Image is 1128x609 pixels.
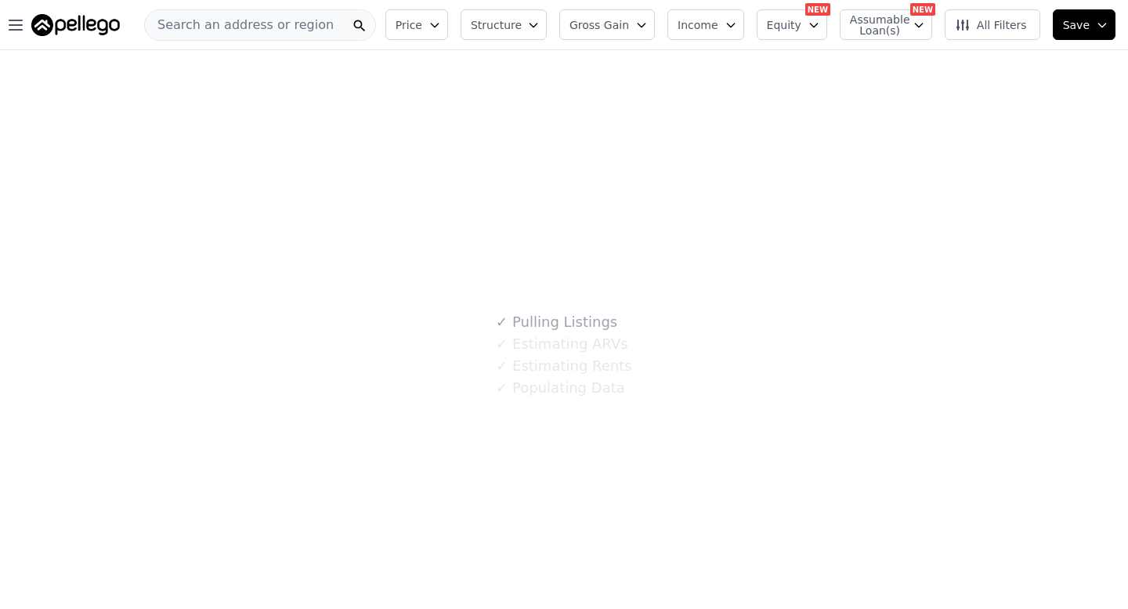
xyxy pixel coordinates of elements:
[850,14,900,36] span: Assumable Loan(s)
[496,377,624,399] div: Populating Data
[840,9,932,40] button: Assumable Loan(s)
[461,9,547,40] button: Structure
[559,9,655,40] button: Gross Gain
[767,17,801,33] span: Equity
[396,17,422,33] span: Price
[805,3,830,16] div: NEW
[1063,17,1090,33] span: Save
[496,380,508,396] span: ✓
[955,17,1027,33] span: All Filters
[385,9,448,40] button: Price
[945,9,1040,40] button: All Filters
[757,9,827,40] button: Equity
[910,3,935,16] div: NEW
[496,311,617,333] div: Pulling Listings
[496,336,508,352] span: ✓
[678,17,718,33] span: Income
[496,355,631,377] div: Estimating Rents
[667,9,744,40] button: Income
[496,333,627,355] div: Estimating ARVs
[496,358,508,374] span: ✓
[569,17,629,33] span: Gross Gain
[145,16,334,34] span: Search an address or region
[1053,9,1115,40] button: Save
[31,14,120,36] img: Pellego
[471,17,521,33] span: Structure
[496,314,508,330] span: ✓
